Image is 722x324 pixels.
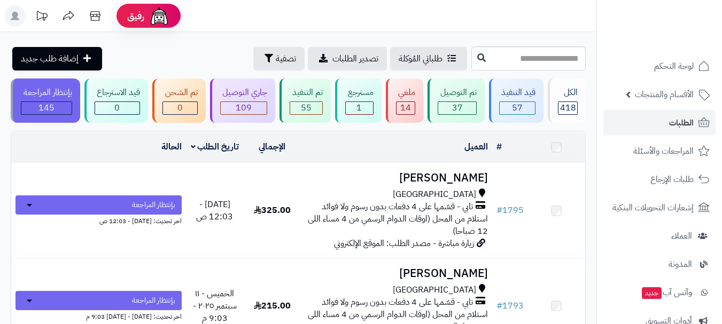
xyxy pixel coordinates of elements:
a: الكل418 [546,78,588,123]
button: تصفية [253,47,305,70]
div: جاري التوصيل [220,86,268,99]
span: لوحة التحكم [654,59,694,74]
span: [GEOGRAPHIC_DATA] [393,188,476,201]
span: رفيق [127,10,144,22]
a: العملاء [603,223,716,249]
div: تم التوصيل [438,86,477,99]
a: تحديثات المنصة [28,5,55,29]
a: # [496,140,502,153]
a: تم التنفيذ 55 [277,78,333,123]
span: # [496,299,502,312]
a: #1795 [496,204,524,217]
span: إشعارات التحويلات البنكية [612,200,694,215]
a: طلبات الإرجاع [603,167,716,192]
h3: [PERSON_NAME] [305,172,488,184]
span: 57 [512,101,523,114]
div: 1 [346,102,373,114]
span: تابي - قسّمها على 4 دفعات بدون رسوم ولا فوائد [322,296,473,309]
a: تم التوصيل 37 [425,78,487,123]
span: بإنتظار المراجعة [132,200,175,210]
div: اخر تحديث: [DATE] - 12:03 ص [15,215,182,226]
a: المراجعات والأسئلة [603,138,716,164]
span: تصدير الطلبات [332,52,378,65]
span: 0 [177,101,183,114]
img: ai-face.png [149,5,170,27]
a: إضافة طلب جديد [12,47,102,70]
a: العميل [464,140,488,153]
a: بإنتظار المراجعة 145 [9,78,82,123]
span: 0 [114,101,120,114]
span: طلباتي المُوكلة [399,52,442,65]
span: المراجعات والأسئلة [633,144,694,159]
span: 55 [301,101,312,114]
a: جاري التوصيل 109 [208,78,278,123]
a: الطلبات [603,110,716,136]
span: تابي - قسّمها على 4 دفعات بدون رسوم ولا فوائد [322,201,473,213]
span: 14 [400,101,411,114]
div: 0 [95,102,140,114]
span: 145 [38,101,55,114]
span: وآتس آب [641,285,692,300]
span: زيارة مباشرة - مصدر الطلب: الموقع الإلكتروني [334,237,474,250]
span: الطلبات [669,115,694,130]
span: 215.00 [254,299,291,312]
a: تصدير الطلبات [308,47,387,70]
span: 109 [236,101,252,114]
a: مسترجع 1 [333,78,384,123]
div: بإنتظار المراجعة [21,86,72,99]
span: [DATE] - 12:03 ص [196,198,233,223]
span: بإنتظار المراجعة [132,295,175,306]
div: تم التنفيذ [290,86,323,99]
a: إشعارات التحويلات البنكية [603,195,716,220]
span: طلبات الإرجاع [650,172,694,187]
a: طلباتي المُوكلة [390,47,467,70]
div: الكل [558,86,578,99]
div: قيد التنفيذ [499,86,536,99]
a: الإجمالي [259,140,285,153]
a: الحالة [161,140,182,153]
a: تم الشحن 0 [150,78,208,123]
div: 145 [21,102,72,114]
h3: [PERSON_NAME] [305,267,488,280]
span: 37 [452,101,463,114]
span: # [496,204,502,217]
a: وآتس آبجديد [603,280,716,305]
a: المدونة [603,251,716,277]
span: العملاء [671,228,692,243]
span: 1 [356,101,362,114]
span: جديد [642,287,662,299]
span: المدونة [669,257,692,272]
div: تم الشحن [162,86,198,99]
span: 418 [560,101,576,114]
div: مسترجع [345,86,374,99]
div: اخر تحديث: [DATE] - [DATE] 9:03 م [15,310,182,321]
img: logo-2.png [649,8,712,30]
a: #1793 [496,299,524,312]
span: 325.00 [254,204,291,217]
div: 109 [221,102,267,114]
div: ملغي [396,86,416,99]
a: لوحة التحكم [603,53,716,79]
div: 55 [290,102,322,114]
span: إضافة طلب جديد [21,52,79,65]
span: [GEOGRAPHIC_DATA] [393,284,476,296]
div: 57 [500,102,535,114]
span: استلام من المحل (اوقات الدوام الرسمي من 4 مساء اللى 12 صباحا) [308,212,488,238]
div: 0 [163,102,197,114]
a: تاريخ الطلب [191,140,239,153]
a: قيد الاسترجاع 0 [82,78,151,123]
div: 14 [397,102,415,114]
div: 37 [438,102,476,114]
a: ملغي 14 [384,78,426,123]
a: قيد التنفيذ 57 [487,78,546,123]
div: قيد الاسترجاع [95,86,141,99]
span: تصفية [276,52,296,65]
span: الأقسام والمنتجات [635,87,694,102]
